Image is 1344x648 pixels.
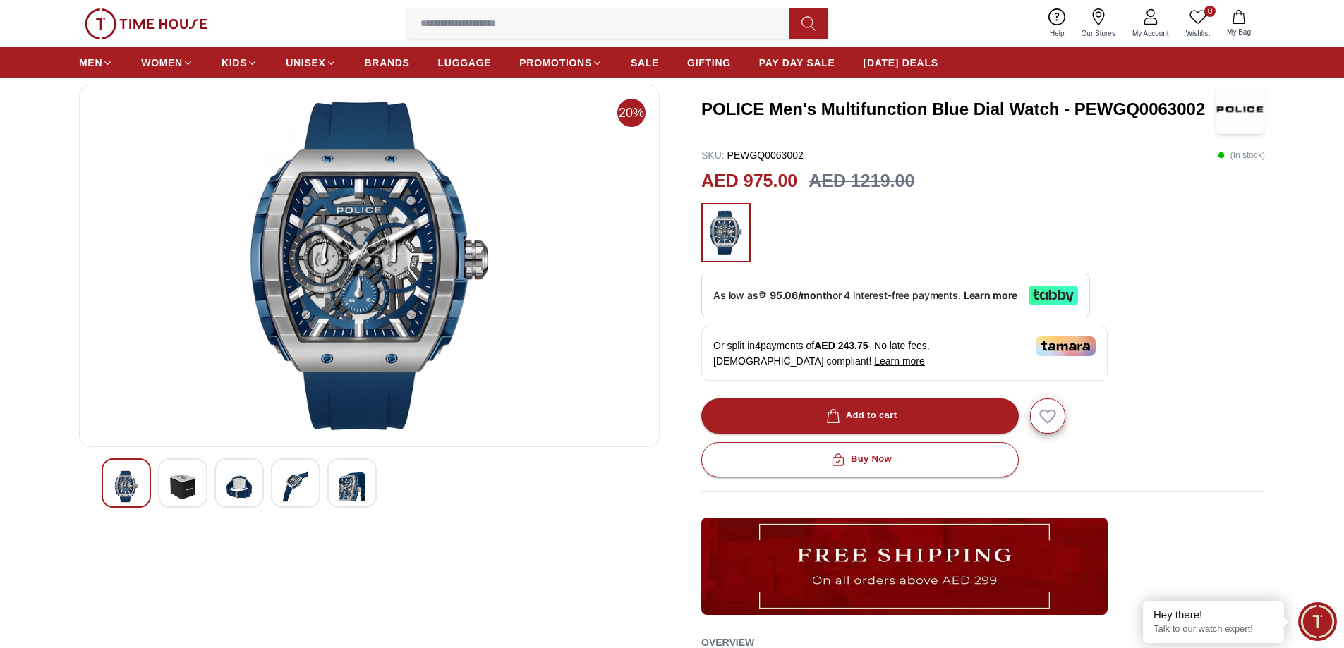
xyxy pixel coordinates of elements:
img: POLICE Men's Multifunction Blue Dial Watch - PEWGQ0063002 [91,97,648,435]
span: AED 243.75 [814,340,868,351]
a: Help [1041,6,1073,42]
a: LUGGAGE [438,50,492,75]
span: My Bag [1221,27,1257,37]
div: Add to cart [823,408,897,424]
button: My Bag [1218,7,1259,40]
span: My Account [1127,28,1175,39]
a: SALE [631,50,659,75]
img: ... [701,518,1108,615]
h3: POLICE Men's Multifunction Blue Dial Watch - PEWGQ0063002 [701,98,1216,121]
p: ( In stock ) [1218,148,1265,162]
span: BRANDS [365,56,410,70]
span: PAY DAY SALE [759,56,835,70]
img: ... [85,8,207,39]
img: POLICE Men's Multifunction Blue Dial Watch - PEWGQ0063002 [226,470,252,503]
img: POLICE Men's Multifunction Blue Dial Watch - PEWGQ0063002 [339,470,365,503]
a: MEN [79,50,113,75]
a: PROMOTIONS [519,50,603,75]
span: Learn more [874,355,925,367]
div: Buy Now [828,451,892,467]
span: Wishlist [1180,28,1216,39]
span: 0 [1204,6,1216,17]
a: GIFTING [687,50,731,75]
span: SALE [631,56,659,70]
a: UNISEX [286,50,336,75]
span: UNISEX [286,56,325,70]
img: POLICE Men's Multifunction Blue Dial Watch - PEWGQ0063002 [114,470,139,503]
span: LUGGAGE [438,56,492,70]
button: Add to cart [701,398,1019,434]
a: 0Wishlist [1177,6,1218,42]
span: [DATE] DEALS [864,56,938,70]
span: SKU : [701,149,725,161]
span: Our Stores [1076,28,1121,39]
img: Tamara [1036,336,1096,356]
a: Our Stores [1073,6,1124,42]
div: Or split in 4 payments of - No late fees, [DEMOGRAPHIC_DATA] compliant! [701,326,1108,381]
img: POLICE Men's Multifunction Blue Dial Watch - PEWGQ0063002 [1216,85,1265,134]
h2: AED 975.00 [701,168,797,195]
a: KIDS [222,50,258,75]
span: GIFTING [687,56,731,70]
button: Buy Now [701,442,1019,477]
span: WOMEN [141,56,183,70]
img: POLICE Men's Multifunction Blue Dial Watch - PEWGQ0063002 [283,470,308,503]
p: Talk to our watch expert! [1154,623,1273,635]
span: 20% [617,99,646,127]
a: WOMEN [141,50,193,75]
a: BRANDS [365,50,410,75]
a: PAY DAY SALE [759,50,835,75]
span: KIDS [222,56,247,70]
span: MEN [79,56,102,70]
span: PROMOTIONS [519,56,592,70]
p: PEWGQ0063002 [701,148,804,162]
img: ... [708,210,744,255]
a: [DATE] DEALS [864,50,938,75]
div: Chat Widget [1298,602,1337,641]
img: POLICE Men's Multifunction Blue Dial Watch - PEWGQ0063002 [170,470,195,503]
h3: AED 1219.00 [809,168,914,195]
span: Help [1044,28,1070,39]
div: Hey there! [1154,608,1273,622]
